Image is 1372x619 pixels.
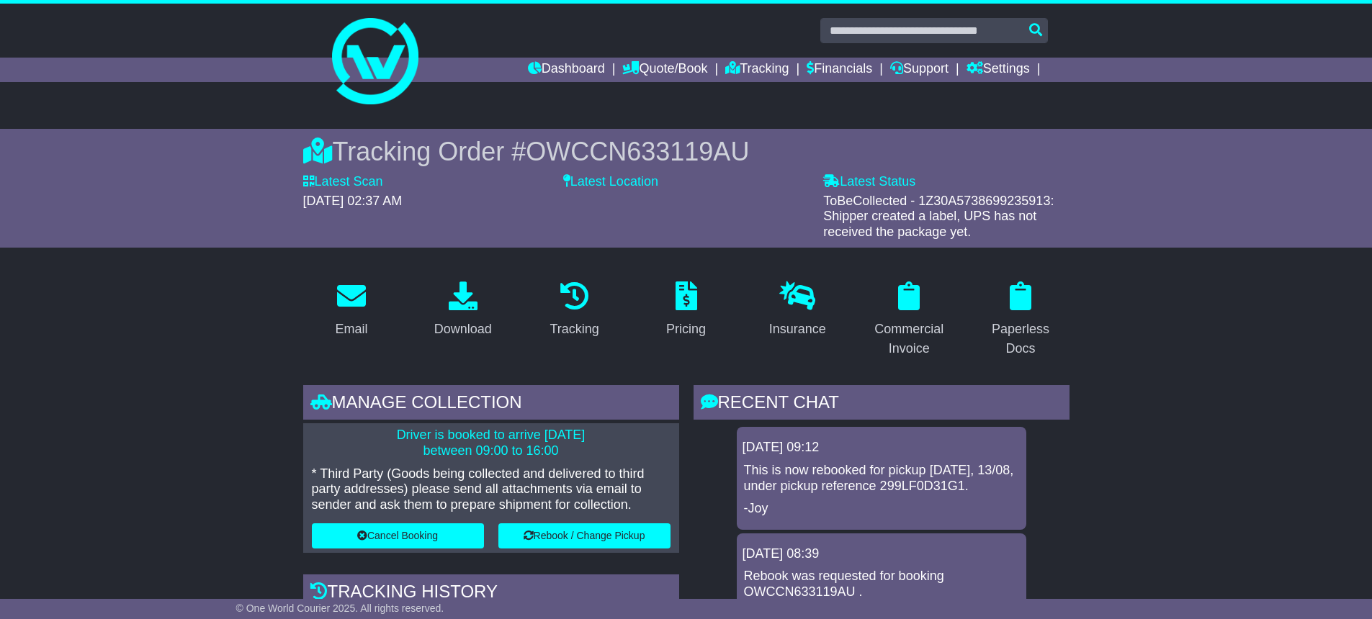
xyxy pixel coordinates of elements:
a: Commercial Invoice [861,276,958,363]
div: Insurance [769,320,826,339]
a: Email [326,276,377,344]
a: Tracking [725,58,789,82]
a: Quote/Book [622,58,707,82]
span: [DATE] 02:37 AM [303,194,403,208]
div: Tracking history [303,574,679,613]
span: ToBeCollected - 1Z30A5738699235913: Shipper created a label, UPS has not received the package yet. [823,194,1054,239]
p: Driver is booked to arrive [DATE] between 09:00 to 16:00 [312,428,671,458]
div: Commercial Invoice [870,320,949,358]
p: Rebook was requested for booking OWCCN633119AU . [744,569,1019,600]
span: © One World Courier 2025. All rights reserved. [236,602,444,614]
span: OWCCN633119AU [526,137,749,166]
div: RECENT CHAT [694,385,1070,424]
div: Manage collection [303,385,679,424]
label: Latest Status [823,174,915,190]
label: Latest Scan [303,174,383,190]
div: Download [434,320,492,339]
a: Tracking [540,276,608,344]
div: Tracking Order # [303,136,1070,167]
p: -Joy [744,501,1019,517]
a: Paperless Docs [972,276,1070,363]
a: Pricing [657,276,715,344]
a: Support [890,58,949,82]
div: Tracking [550,320,598,339]
a: Download [425,276,501,344]
div: Pricing [666,320,706,339]
a: Financials [807,58,872,82]
a: Settings [967,58,1030,82]
div: [DATE] 09:12 [743,440,1021,456]
button: Cancel Booking [312,523,484,548]
div: [DATE] 08:39 [743,546,1021,562]
p: * Third Party (Goods being collected and delivered to third party addresses) please send all atta... [312,466,671,513]
div: Email [335,320,367,339]
a: Insurance [760,276,835,344]
a: Dashboard [528,58,605,82]
p: This is now rebooked for pickup [DATE], 13/08, under pickup reference 299LF0D31G1. [744,463,1019,494]
button: Rebook / Change Pickup [498,523,671,548]
label: Latest Location [563,174,658,190]
div: Paperless Docs [982,320,1060,358]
